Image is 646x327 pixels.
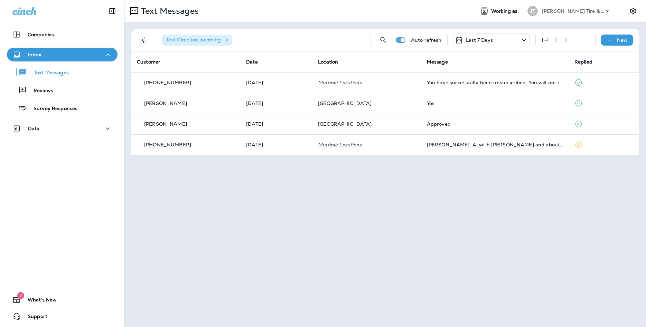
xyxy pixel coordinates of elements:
[541,37,549,43] div: 1 - 4
[103,4,122,18] button: Collapse Sidebar
[7,65,118,79] button: Text Messages
[138,6,199,16] p: Text Messages
[427,121,563,127] div: Approved
[427,80,563,85] div: You have successfully been unsubscribed. You will not receive any more messages from this number....
[7,83,118,97] button: Reviews
[21,314,47,322] span: Support
[21,297,57,305] span: What's New
[617,37,628,43] p: New
[7,309,118,323] button: Support
[28,32,54,37] p: Companies
[166,37,221,43] span: Text Direction : Incoming
[7,122,118,135] button: Data
[28,52,41,57] p: Inbox
[491,8,521,14] span: Working as:
[27,70,69,76] p: Text Messages
[627,5,639,17] button: Settings
[246,142,307,147] p: Aug 11, 2025 08:22 AM
[7,48,118,61] button: Inbox
[427,100,563,106] div: Yes
[318,80,416,85] p: Multiple Locations
[574,59,592,65] span: Replied
[162,35,232,46] div: Text Direction:Incoming
[411,37,442,43] p: Auto refresh
[318,59,338,65] span: Location
[7,28,118,41] button: Companies
[144,121,187,127] p: [PERSON_NAME]
[246,121,307,127] p: Aug 13, 2025 01:16 PM
[542,8,604,14] p: [PERSON_NAME] Tire & Auto
[318,121,372,127] span: [GEOGRAPHIC_DATA]
[246,80,307,85] p: Aug 15, 2025 03:25 PM
[246,59,258,65] span: Date
[427,142,563,147] div: Joe, Al with SnapOn and about keying your boxes, just give me the number of a key that works in a...
[318,142,416,147] p: Multiple Locations
[7,101,118,115] button: Survey Responses
[527,6,538,16] div: JT
[137,33,151,47] button: Filters
[246,100,307,106] p: Aug 15, 2025 11:53 AM
[7,293,118,307] button: 7What's New
[17,292,24,299] span: 7
[27,106,77,112] p: Survey Responses
[144,80,191,85] p: [PHONE_NUMBER]
[376,33,390,47] button: Search Messages
[144,100,187,106] p: [PERSON_NAME]
[137,59,160,65] span: Customer
[466,37,493,43] p: Last 7 Days
[27,88,53,94] p: Reviews
[28,126,40,131] p: Data
[144,142,191,147] p: [PHONE_NUMBER]
[318,100,372,106] span: [GEOGRAPHIC_DATA]
[427,59,448,65] span: Message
